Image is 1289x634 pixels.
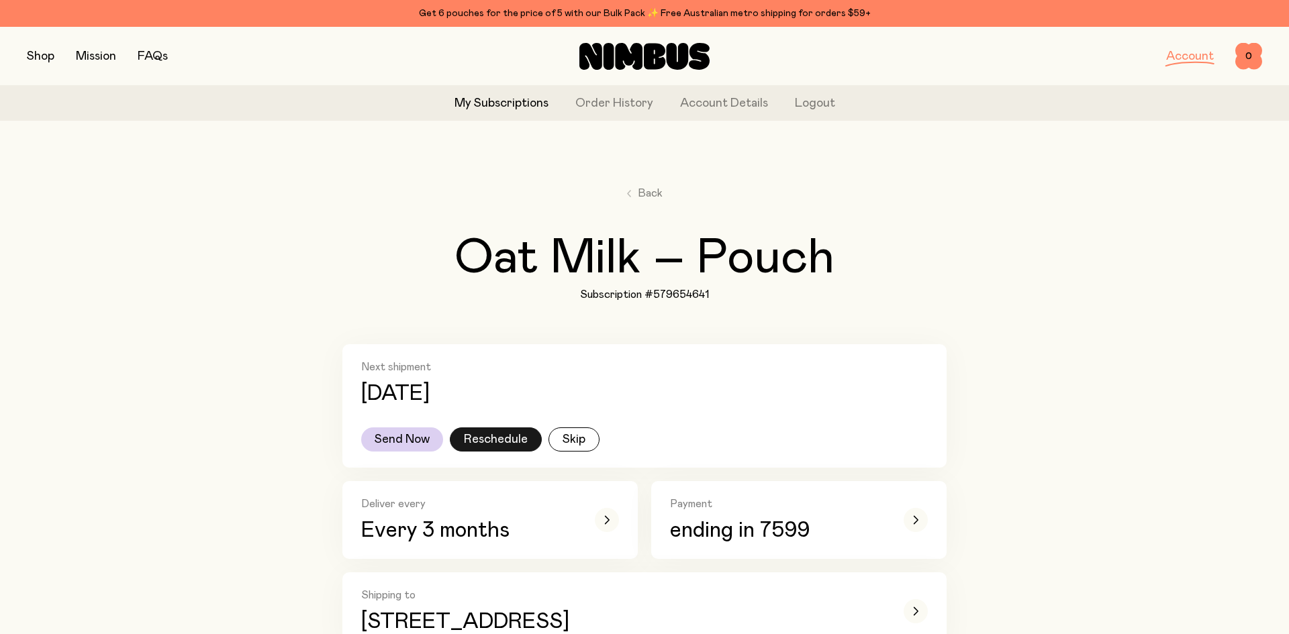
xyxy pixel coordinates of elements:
[670,519,810,543] span: ending in 7599
[361,610,885,634] p: [STREET_ADDRESS]
[76,50,116,62] a: Mission
[1166,50,1214,62] a: Account
[548,427,600,452] button: Skip
[361,497,576,511] h2: Deliver every
[455,95,548,113] a: My Subscriptions
[575,95,653,113] a: Order History
[670,497,885,511] h2: Payment
[1235,43,1262,70] button: 0
[651,481,947,559] button: Paymentending in 7599
[580,288,709,301] h1: Subscription #579654641
[342,481,638,559] button: Deliver everyEvery 3 months
[361,427,443,452] button: Send Now
[361,360,928,374] h2: Next shipment
[627,185,663,201] a: Back
[361,588,885,602] h2: Shipping to
[361,519,576,543] p: Every 3 months
[680,95,768,113] a: Account Details
[361,382,430,406] p: [DATE]
[27,5,1262,21] div: Get 6 pouches for the price of 5 with our Bulk Pack ✨ Free Australian metro shipping for orders $59+
[450,427,542,452] button: Reschedule
[455,234,834,282] h2: Oat Milk – Pouch
[138,50,168,62] a: FAQs
[638,185,663,201] span: Back
[795,95,835,113] button: Logout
